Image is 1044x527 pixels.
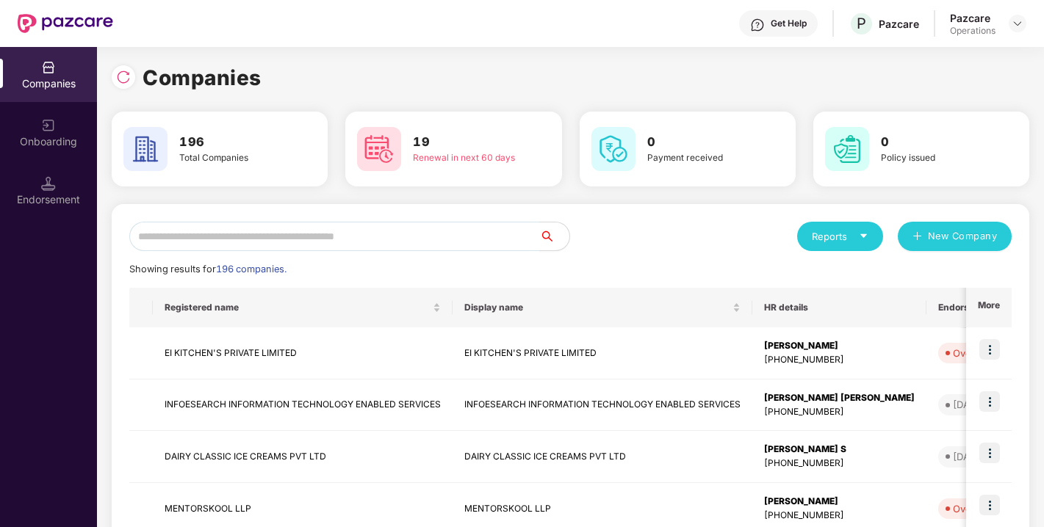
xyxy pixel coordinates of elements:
span: New Company [928,229,998,244]
img: icon [979,391,1000,412]
div: [DATE] [953,449,984,464]
div: Get Help [771,18,807,29]
h3: 196 [179,133,287,152]
span: Endorsements [938,302,1022,313]
img: icon [979,443,1000,463]
th: Registered name [153,288,453,327]
img: svg+xml;base64,PHN2ZyBpZD0iQ29tcGFuaWVzIiB4bWxucz0iaHR0cDovL3d3dy53My5vcmcvMjAwMC9zdmciIHdpZHRoPS... [41,60,56,75]
td: EI KITCHEN'S PRIVATE LIMITED [453,327,752,379]
div: [PERSON_NAME] [764,495,915,509]
div: Pazcare [879,17,919,31]
img: svg+xml;base64,PHN2ZyB3aWR0aD0iMjAiIGhlaWdodD0iMjAiIHZpZXdCb3g9IjAgMCAyMCAyMCIgZmlsbD0ibm9uZSIgeG... [41,118,56,133]
th: HR details [752,288,926,327]
span: plus [912,231,922,243]
div: Payment received [647,151,755,165]
span: P [857,15,866,32]
div: [PERSON_NAME] S [764,443,915,457]
div: Operations [950,25,996,37]
div: Renewal in next 60 days [413,151,520,165]
div: [PHONE_NUMBER] [764,509,915,523]
span: 196 companies. [216,263,287,275]
div: [PERSON_NAME] [PERSON_NAME] [764,391,915,405]
img: svg+xml;base64,PHN2ZyBpZD0iRHJvcGRvd24tMzJ4MzIiIHhtbG5zPSJodHRwOi8vd3d3LnczLm9yZy8yMDAwL3N2ZyIgd2... [1012,18,1023,29]
div: [PERSON_NAME] [764,339,915,353]
th: More [966,288,1012,327]
div: [PHONE_NUMBER] [764,353,915,367]
th: Display name [453,288,752,327]
img: svg+xml;base64,PHN2ZyB3aWR0aD0iMTQuNSIgaGVpZ2h0PSIxNC41IiB2aWV3Qm94PSIwIDAgMTYgMTYiIGZpbGw9Im5vbm... [41,176,56,191]
button: plusNew Company [898,222,1012,251]
td: DAIRY CLASSIC ICE CREAMS PVT LTD [153,431,453,483]
div: [PHONE_NUMBER] [764,405,915,419]
td: EI KITCHEN'S PRIVATE LIMITED [153,327,453,379]
img: svg+xml;base64,PHN2ZyB4bWxucz0iaHR0cDovL3d3dy53My5vcmcvMjAwMC9zdmciIHdpZHRoPSI2MCIgaGVpZ2h0PSI2MC... [825,127,869,171]
button: search [539,222,570,251]
img: svg+xml;base64,PHN2ZyB4bWxucz0iaHR0cDovL3d3dy53My5vcmcvMjAwMC9zdmciIHdpZHRoPSI2MCIgaGVpZ2h0PSI2MC... [357,127,401,171]
td: DAIRY CLASSIC ICE CREAMS PVT LTD [453,431,752,483]
td: INFOESEARCH INFORMATION TECHNOLOGY ENABLED SERVICES [453,379,752,432]
img: svg+xml;base64,PHN2ZyB4bWxucz0iaHR0cDovL3d3dy53My5vcmcvMjAwMC9zdmciIHdpZHRoPSI2MCIgaGVpZ2h0PSI2MC... [123,127,168,171]
img: New Pazcare Logo [18,14,113,33]
td: INFOESEARCH INFORMATION TECHNOLOGY ENABLED SERVICES [153,379,453,432]
div: Overdue - 140d [953,501,1026,516]
div: Pazcare [950,11,996,25]
h3: 19 [413,133,520,152]
span: Registered name [165,302,430,313]
div: Reports [812,229,868,244]
span: search [539,230,569,242]
span: Showing results for [129,263,287,275]
img: icon [979,339,1000,360]
h3: 0 [881,133,988,152]
div: Total Companies [179,151,287,165]
img: svg+xml;base64,PHN2ZyB4bWxucz0iaHR0cDovL3d3dy53My5vcmcvMjAwMC9zdmciIHdpZHRoPSI2MCIgaGVpZ2h0PSI2MC... [591,127,636,171]
img: svg+xml;base64,PHN2ZyBpZD0iUmVsb2FkLTMyeDMyIiB4bWxucz0iaHR0cDovL3d3dy53My5vcmcvMjAwMC9zdmciIHdpZH... [116,70,131,84]
img: icon [979,495,1000,515]
div: Overdue - 39d [953,346,1020,360]
span: Display name [464,302,730,313]
span: caret-down [859,231,868,241]
img: svg+xml;base64,PHN2ZyBpZD0iSGVscC0zMngzMiIgeG1sbnM9Imh0dHA6Ly93d3cudzMub3JnLzIwMDAvc3ZnIiB3aWR0aD... [750,18,765,32]
div: Policy issued [881,151,988,165]
div: [PHONE_NUMBER] [764,457,915,470]
h1: Companies [143,62,262,94]
div: [DATE] [953,397,984,412]
h3: 0 [647,133,755,152]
